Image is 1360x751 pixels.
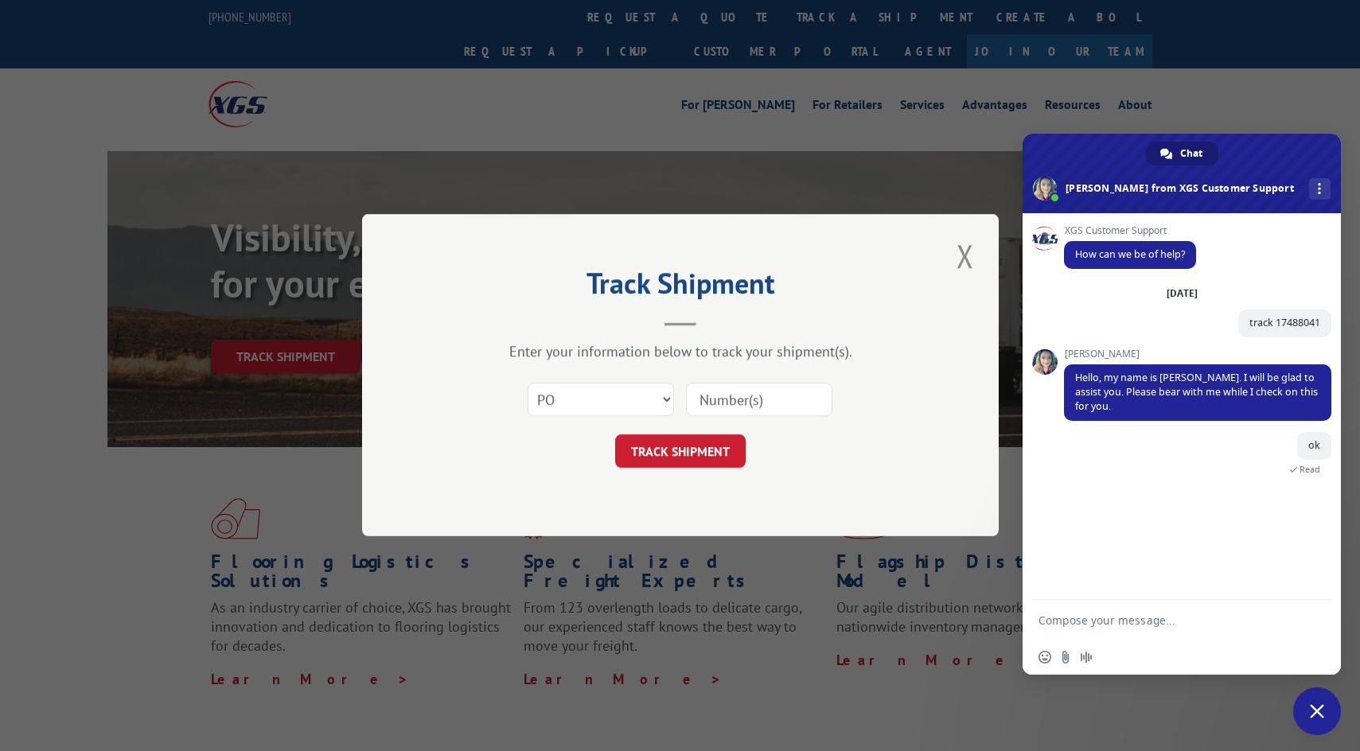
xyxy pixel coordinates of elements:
span: [PERSON_NAME] [1064,348,1331,360]
textarea: Compose your message... [1039,600,1293,640]
span: Send a file [1059,651,1072,663]
span: ok [1308,438,1320,452]
span: XGS Customer Support [1064,225,1196,236]
span: Audio message [1080,651,1093,663]
h2: Track Shipment [442,272,919,302]
a: Chat [1146,142,1218,165]
a: Close chat [1293,687,1341,735]
span: Hello, my name is [PERSON_NAME]. I will be glad to assist you. Please bear with me while I check ... [1075,371,1318,413]
input: Number(s) [686,383,832,417]
div: Enter your information below to track your shipment(s). [442,343,919,361]
span: track 17488041 [1249,316,1320,329]
button: Close modal [952,234,979,278]
span: Read [1300,464,1320,475]
button: TRACK SHIPMENT [615,435,746,469]
div: [DATE] [1167,289,1198,298]
span: Insert an emoji [1039,651,1051,663]
span: How can we be of help? [1075,247,1185,261]
span: Chat [1180,142,1202,165]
